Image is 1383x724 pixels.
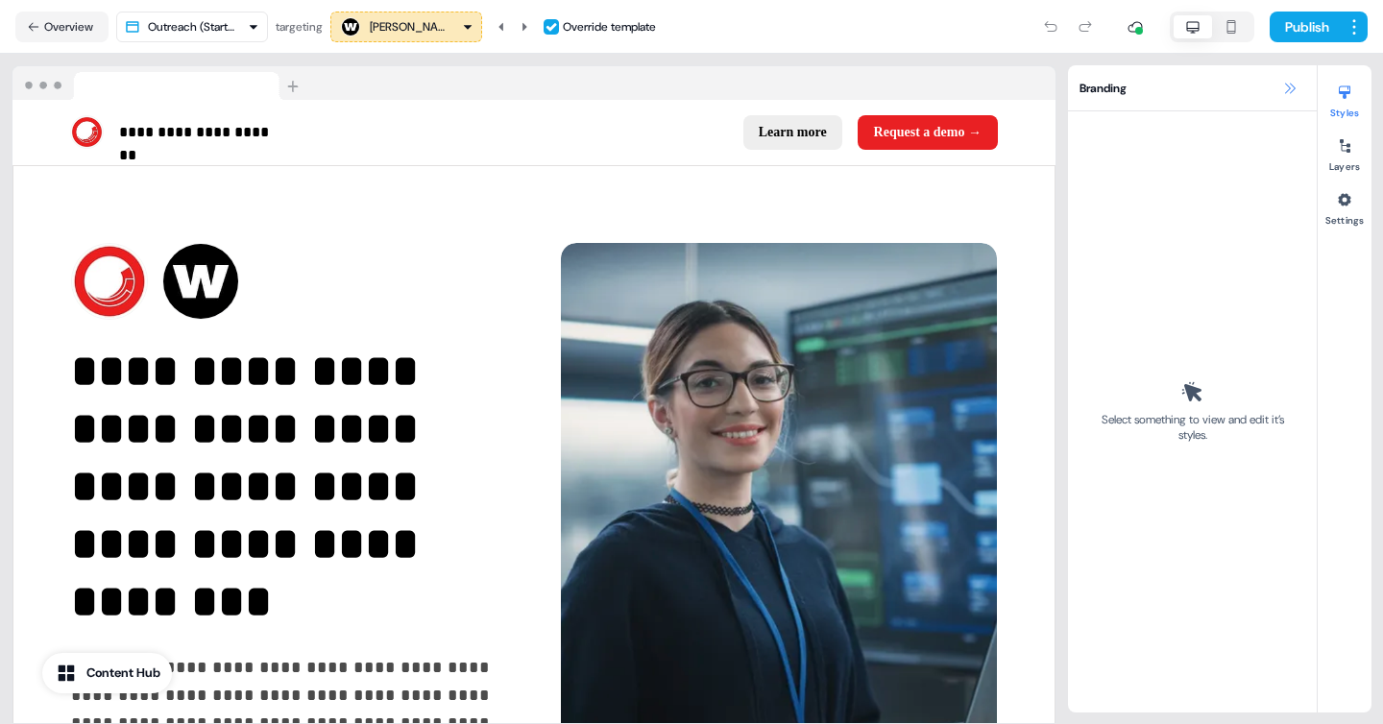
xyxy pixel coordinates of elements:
div: Select something to view and edit it’s styles. [1095,412,1290,443]
button: Layers [1318,131,1371,173]
button: [PERSON_NAME] [330,12,482,42]
button: Overview [15,12,109,42]
img: Browser topbar [12,66,307,101]
div: Content Hub [86,664,160,683]
div: targeting [276,17,323,36]
div: Branding [1068,65,1317,111]
button: Publish [1270,12,1341,42]
button: Learn more [743,115,842,150]
div: [PERSON_NAME] [370,17,447,36]
button: Content Hub [42,653,172,693]
button: Settings [1318,184,1371,227]
button: Styles [1318,77,1371,119]
div: Override template [563,17,656,36]
div: Learn moreRequest a demo → [542,115,998,150]
div: Outreach (Starter) [148,17,240,36]
button: Request a demo → [858,115,998,150]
